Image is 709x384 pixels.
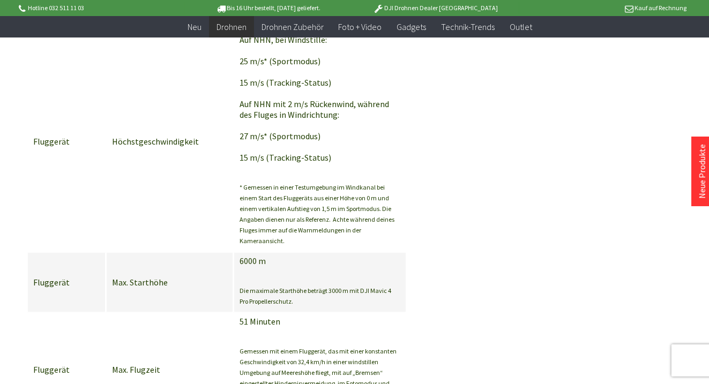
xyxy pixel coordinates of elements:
[510,21,533,32] span: Outlet
[697,144,707,199] a: Neue Produkte
[519,2,686,14] p: Kauf auf Rechnung
[27,31,106,252] td: Fluggerät
[352,2,519,14] p: DJI Drohnen Dealer [GEOGRAPHIC_DATA]
[17,2,184,14] p: Hotline 032 511 11 03
[209,16,254,38] a: Drohnen
[390,16,434,38] a: Gadgets
[434,16,503,38] a: Technik-Trends
[442,21,495,32] span: Technik-Trends
[184,2,352,14] p: Bis 16 Uhr bestellt, [DATE] geliefert.
[331,16,390,38] a: Foto + Video
[188,21,201,32] span: Neu
[339,21,382,32] span: Foto + Video
[503,16,540,38] a: Outlet
[180,16,209,38] a: Neu
[397,21,427,32] span: Gadgets
[106,252,233,312] td: Max. Starthöhe
[217,21,247,32] span: Drohnen
[262,21,324,32] span: Drohnen Zubehör
[240,183,394,245] sup: * Gemessen in einer Testumgebung im Windkanal bei einem Start des Fluggeräts aus einer Höhe von 0...
[234,31,406,252] td: Auf NHN, bei Windstille: 25 m/s* (Sportmodus) 15 m/s (Tracking-Status) Auf NHN mit 2 m/s Rückenwi...
[234,252,406,312] td: 6000 m
[106,31,233,252] td: Höchstgeschwindigkeit
[240,287,391,305] sup: Die maximale Starthöhe beträgt 3000 m mit DJI Mavic 4 Pro Propellerschutz.
[27,252,106,312] td: Fluggerät
[254,16,331,38] a: Drohnen Zubehör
